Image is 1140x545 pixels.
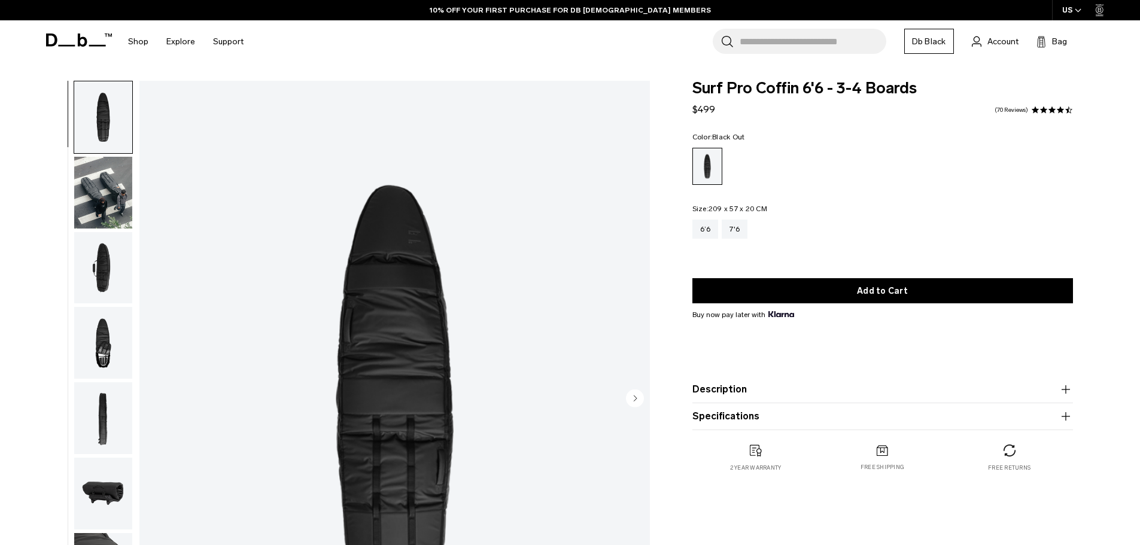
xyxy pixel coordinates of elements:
[626,389,644,409] button: Next slide
[213,20,244,63] a: Support
[166,20,195,63] a: Explore
[74,232,132,304] img: Surf Pro Coffin 6'6 - 3-4 Boards
[692,81,1073,96] span: Surf Pro Coffin 6'6 - 3-4 Boards
[74,457,133,530] button: Surf Pro Coffin 6'6 - 3-4 Boards
[692,205,767,212] legend: Size:
[1052,35,1067,48] span: Bag
[74,458,132,529] img: Surf Pro Coffin 6'6 - 3-4 Boards
[74,307,132,379] img: Surf Pro Coffin 6'6 - 3-4 Boards
[987,35,1019,48] span: Account
[74,156,133,229] button: Surf Pro Coffin 6'6 - 3-4 Boards
[988,464,1030,472] p: Free returns
[692,220,719,239] a: 6’6
[119,20,253,63] nav: Main Navigation
[74,81,133,154] button: Surf Pro Coffin 6'6 - 3-4 Boards
[692,382,1073,397] button: Description
[692,148,722,185] a: Black Out
[430,5,711,16] a: 10% OFF YOUR FIRST PURCHASE FOR DB [DEMOGRAPHIC_DATA] MEMBERS
[692,309,794,320] span: Buy now pay later with
[74,232,133,305] button: Surf Pro Coffin 6'6 - 3-4 Boards
[722,220,747,239] a: 7'6
[768,311,794,317] img: {"height" => 20, "alt" => "Klarna"}
[692,103,715,115] span: $499
[74,306,133,379] button: Surf Pro Coffin 6'6 - 3-4 Boards
[861,463,904,471] p: Free shipping
[692,409,1073,424] button: Specifications
[1036,34,1067,48] button: Bag
[74,382,133,455] button: Surf Pro Coffin 6'6 - 3-4 Boards
[972,34,1019,48] a: Account
[904,29,954,54] a: Db Black
[692,278,1073,303] button: Add to Cart
[995,107,1028,113] a: 70 reviews
[74,382,132,454] img: Surf Pro Coffin 6'6 - 3-4 Boards
[712,133,744,141] span: Black Out
[74,81,132,153] img: Surf Pro Coffin 6'6 - 3-4 Boards
[709,205,767,213] span: 209 x 57 x 20 CM
[692,133,745,141] legend: Color:
[74,157,132,229] img: Surf Pro Coffin 6'6 - 3-4 Boards
[730,464,782,472] p: 2 year warranty
[128,20,148,63] a: Shop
